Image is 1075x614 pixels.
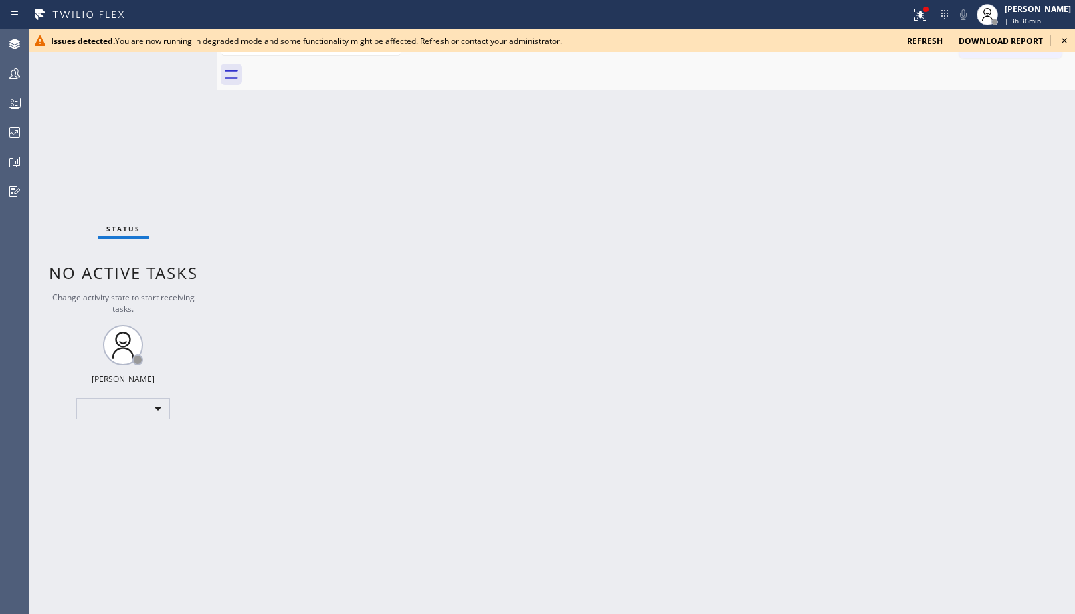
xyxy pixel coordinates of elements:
span: Status [106,224,140,233]
div: [PERSON_NAME] [1005,3,1071,15]
span: Change activity state to start receiving tasks. [52,292,195,314]
div: You are now running in degraded mode and some functionality might be affected. Refresh or contact... [51,35,896,47]
div: [PERSON_NAME] [92,373,155,385]
button: Mute [954,5,973,24]
span: refresh [907,35,943,47]
span: | 3h 36min [1005,16,1041,25]
span: download report [959,35,1043,47]
div: ​ [76,398,170,419]
b: Issues detected. [51,35,115,47]
span: No active tasks [49,262,198,284]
